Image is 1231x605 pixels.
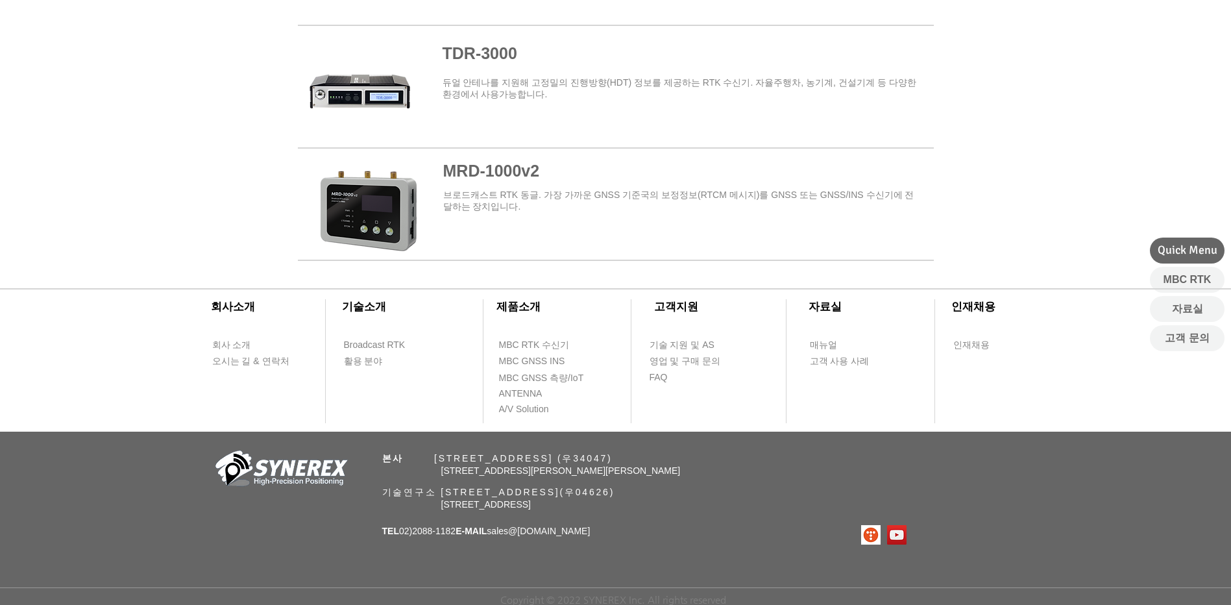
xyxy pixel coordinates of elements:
a: MBC GNSS INS [498,353,579,369]
img: 유튜브 사회 아이콘 [887,525,907,545]
span: 영업 및 구매 문의 [650,355,721,368]
span: 본사 [382,453,404,463]
span: 02)2088-1182 sales [382,526,591,536]
span: TEL [382,526,399,536]
a: 매뉴얼 [809,337,884,353]
div: Quick Menu [1150,238,1225,264]
iframe: Wix Chat [1082,549,1231,605]
span: MBC RTK 수신기 [499,339,570,352]
a: 고객 사용 사례 [809,353,884,369]
span: ​자료실 [809,301,842,313]
img: 티스토리로고 [861,525,881,545]
a: Broadcast RTK [343,337,418,353]
span: MBC GNSS 측량/IoT [499,372,584,385]
a: ANTENNA [498,386,573,402]
a: 기술 지원 및 AS [649,337,746,353]
span: MBC GNSS INS [499,355,565,368]
span: Copyright © 2022 SYNEREX Inc. All rights reserved [500,594,726,605]
a: 고객 문의 [1150,325,1225,351]
a: MBC RTK 수신기 [498,337,596,353]
span: ANTENNA [499,388,542,401]
span: 기술 지원 및 AS [650,339,714,352]
span: 오시는 길 & 연락처 [212,355,289,368]
span: 회사 소개 [212,339,251,352]
span: MBC RTK [1164,273,1212,287]
span: E-MAIL [456,526,487,536]
ul: SNS 모음 [861,525,907,545]
span: 기술연구소 [STREET_ADDRESS](우04626) [382,487,615,497]
span: 고객 문의 [1165,331,1209,345]
a: MBC GNSS 측량/IoT [498,370,612,386]
span: 자료실 [1172,302,1203,316]
span: ​기술소개 [342,301,386,313]
a: 영업 및 구매 문의 [649,353,724,369]
a: 자료실 [1150,296,1225,322]
a: MBC RTK [1150,267,1225,293]
span: 활용 분야 [344,355,383,368]
span: FAQ [650,371,668,384]
span: ​회사소개 [211,301,255,313]
span: A/V Solution [499,403,549,416]
a: 활용 분야 [343,353,418,369]
span: ​고객지원 [654,301,698,313]
a: FAQ [649,369,724,386]
a: 오시는 길 & 연락처 [212,353,299,369]
span: ​ [STREET_ADDRESS] (우34047) [382,453,613,463]
span: [STREET_ADDRESS][PERSON_NAME][PERSON_NAME] [441,465,681,476]
span: ​제품소개 [496,301,541,313]
span: 고객 사용 사례 [810,355,870,368]
span: [STREET_ADDRESS] [441,499,531,510]
a: @[DOMAIN_NAME] [508,526,590,536]
a: 회사 소개 [212,337,286,353]
span: 인재채용 [953,339,990,352]
a: 인재채용 [953,337,1014,353]
a: A/V Solution [498,401,573,417]
span: Broadcast RTK [344,339,406,352]
img: 회사_로고-removebg-preview.png [208,449,351,491]
span: Quick Menu [1158,242,1217,258]
span: ​인재채용 [951,301,995,313]
span: 매뉴얼 [810,339,837,352]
